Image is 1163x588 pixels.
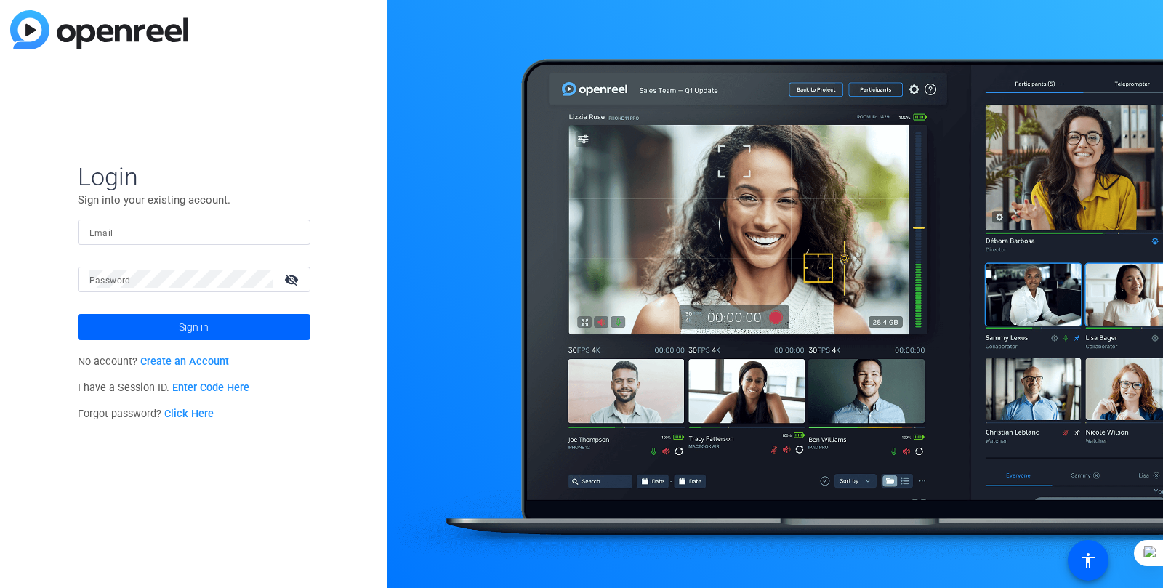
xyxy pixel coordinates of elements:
[78,382,250,394] span: I have a Session ID.
[78,408,214,420] span: Forgot password?
[78,314,310,340] button: Sign in
[172,382,249,394] a: Enter Code Here
[164,408,214,420] a: Click Here
[179,309,209,345] span: Sign in
[275,269,310,290] mat-icon: visibility_off
[1079,552,1097,569] mat-icon: accessibility
[10,10,188,49] img: blue-gradient.svg
[89,228,113,238] mat-label: Email
[78,161,310,192] span: Login
[140,355,229,368] a: Create an Account
[89,275,131,286] mat-label: Password
[78,355,230,368] span: No account?
[89,223,299,241] input: Enter Email Address
[78,192,310,208] p: Sign into your existing account.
